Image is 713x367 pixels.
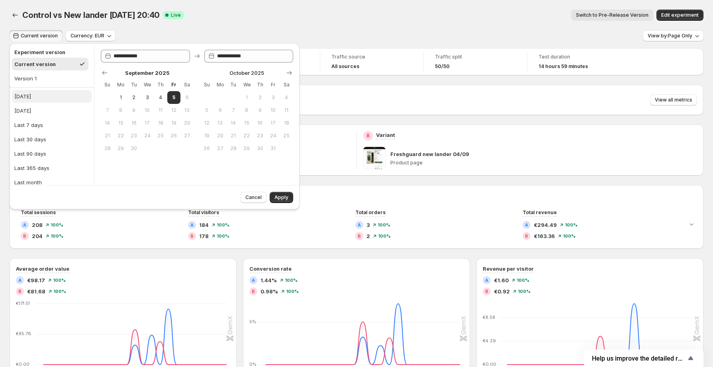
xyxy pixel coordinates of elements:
span: Fr [270,82,276,88]
span: 0.98% [261,287,278,295]
button: Thursday October 23 2025 [253,129,266,142]
button: Thursday October 2 2025 [253,91,266,104]
th: Thursday [253,78,266,91]
span: 12 [204,120,210,126]
span: 14 hours 59 minutes [539,63,588,70]
span: 100 % [285,278,298,283]
button: Saturday September 20 2025 [180,117,194,129]
text: €85.76 [16,331,31,337]
th: Thursday [154,78,167,91]
button: Current version [10,30,63,41]
button: Thursday September 25 2025 [154,129,167,142]
span: 29 [117,145,124,152]
span: 21 [104,133,111,139]
h2: A [23,223,26,227]
span: 9 [131,107,137,113]
th: Sunday [200,78,214,91]
h2: B [23,234,26,238]
button: Saturday October 25 2025 [280,129,293,142]
span: €163.36 [534,232,555,240]
text: €0.00 [483,361,496,367]
span: Apply [274,194,288,201]
span: 1.44% [261,276,277,284]
span: 6 [217,107,223,113]
span: 3 [270,94,276,101]
span: 100 % [517,278,529,283]
span: Total orders [355,209,386,215]
span: 19 [204,133,210,139]
button: Friday October 10 2025 [266,104,280,117]
div: [DATE] [14,107,31,115]
span: 27 [184,133,190,139]
span: 17 [270,120,276,126]
button: Wednesday October 1 2025 [240,91,253,104]
span: 100 % [217,234,229,238]
span: €1.60 [494,276,509,284]
span: 4 [283,94,290,101]
span: 2 [257,94,263,101]
span: View all metrics [655,97,692,103]
span: 100 % [286,289,299,294]
button: Show previous month, August 2025 [99,67,110,78]
h2: A [18,278,22,283]
button: Friday September 19 2025 [167,117,180,129]
span: View by: Page Only [648,33,692,39]
span: 2 [131,94,137,101]
button: Thursday October 30 2025 [253,142,266,155]
h2: B [252,289,255,294]
h2: B [18,289,22,294]
div: [DATE] [14,92,31,100]
button: Start of range Today Friday September 5 2025 [167,91,180,104]
span: 1 [243,94,250,101]
button: Tuesday September 9 2025 [127,104,141,117]
th: Monday [214,78,227,91]
button: Sunday September 21 2025 [101,129,114,142]
span: 21 [230,133,237,139]
button: Friday September 26 2025 [167,129,180,142]
span: Su [204,82,210,88]
span: 12 [170,107,177,113]
h2: A [485,278,488,283]
button: Friday October 31 2025 [266,142,280,155]
h2: A [252,278,255,283]
span: 22 [243,133,250,139]
span: 23 [257,133,263,139]
h2: A [190,223,194,227]
h2: B [485,289,488,294]
button: Tuesday October 14 2025 [227,117,240,129]
button: Expand chart [686,219,697,230]
h2: B [190,234,194,238]
span: Current version [21,33,58,39]
button: Friday September 12 2025 [167,104,180,117]
span: 11 [283,107,290,113]
div: Version 1 [14,74,37,82]
span: Th [257,82,263,88]
button: [DATE] [12,90,92,103]
button: Friday October 17 2025 [266,117,280,129]
h4: All sources [331,63,359,70]
button: Tuesday September 30 2025 [127,142,141,155]
div: Last 90 days [14,150,46,158]
button: Monday October 6 2025 [214,104,227,117]
th: Friday [167,78,180,91]
button: Thursday October 9 2025 [253,104,266,117]
p: Freshguard new lander 04/09 [390,150,469,158]
button: Wednesday October 29 2025 [240,142,253,155]
span: Test duration [539,54,620,60]
button: Sunday September 28 2025 [101,142,114,155]
span: 30 [257,145,263,152]
span: €294.49 [534,221,557,229]
span: 26 [204,145,210,152]
span: 100 % [217,223,229,227]
button: Cancel [241,192,266,203]
p: Product page [390,160,697,166]
span: 100 % [53,289,66,294]
span: 4 [157,94,164,101]
span: Tu [131,82,137,88]
button: Monday October 27 2025 [214,142,227,155]
span: €98.17 [27,276,45,284]
button: Last 30 days [12,133,92,146]
span: 50/50 [435,63,450,70]
span: 18 [157,120,164,126]
span: We [144,82,151,88]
